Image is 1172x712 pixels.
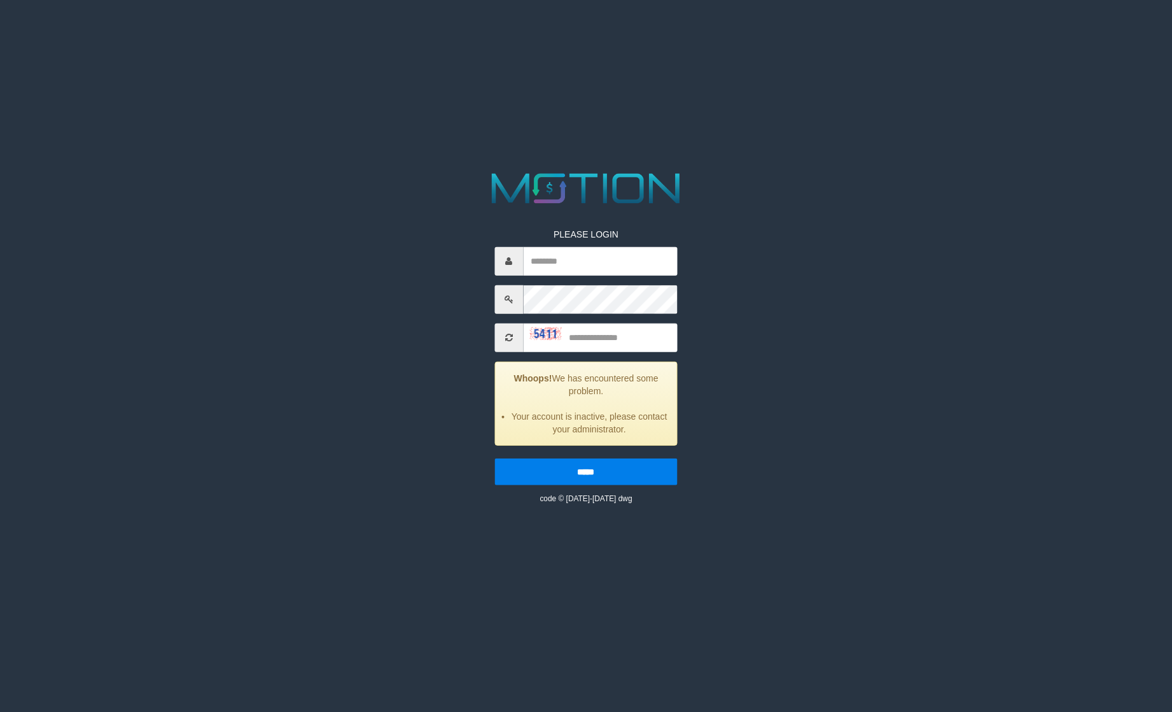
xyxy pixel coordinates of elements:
div: We has encountered some problem. [494,361,677,445]
small: code © [DATE]-[DATE] dwg [540,494,632,502]
p: PLEASE LOGIN [494,227,677,240]
img: captcha [529,327,561,340]
img: MOTION_logo.png [484,168,688,209]
strong: Whoops! [514,373,552,383]
li: Your account is inactive, please contact your administrator. [511,409,667,435]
